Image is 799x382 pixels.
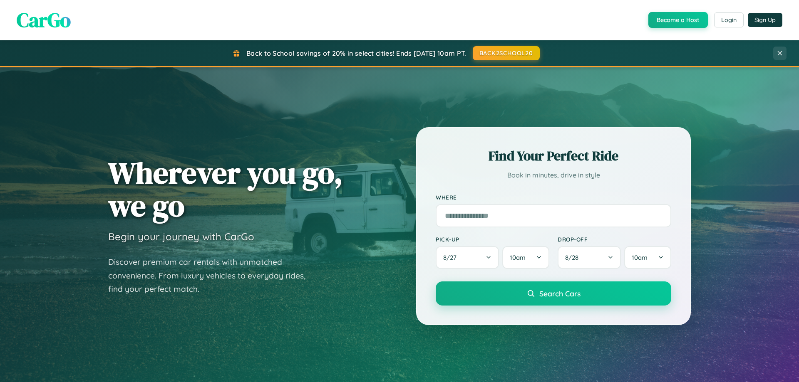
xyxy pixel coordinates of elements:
h2: Find Your Perfect Ride [436,147,671,165]
button: 10am [624,246,671,269]
span: 8 / 28 [565,254,583,261]
button: Sign Up [748,13,782,27]
button: Search Cars [436,281,671,306]
h1: Wherever you go, we go [108,156,343,222]
span: 10am [510,254,526,261]
p: Discover premium car rentals with unmatched convenience. From luxury vehicles to everyday rides, ... [108,255,316,296]
button: 8/28 [558,246,621,269]
p: Book in minutes, drive in style [436,169,671,181]
button: 8/27 [436,246,499,269]
label: Drop-off [558,236,671,243]
button: 10am [502,246,549,269]
span: Back to School savings of 20% in select cities! Ends [DATE] 10am PT. [246,49,466,57]
span: CarGo [17,6,71,34]
label: Where [436,194,671,201]
button: Login [714,12,744,27]
label: Pick-up [436,236,549,243]
button: BACK2SCHOOL20 [473,46,540,60]
h3: Begin your journey with CarGo [108,230,254,243]
span: 10am [632,254,648,261]
button: Become a Host [648,12,708,28]
span: Search Cars [539,289,581,298]
span: 8 / 27 [443,254,461,261]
